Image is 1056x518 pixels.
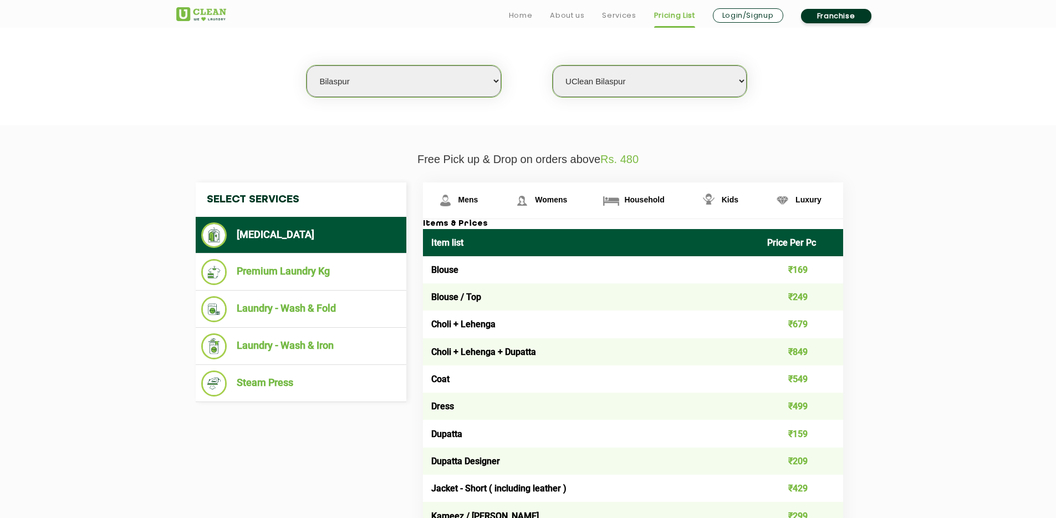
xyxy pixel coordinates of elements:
[600,153,639,165] span: Rs. 480
[759,365,843,393] td: ₹549
[759,393,843,420] td: ₹499
[713,8,783,23] a: Login/Signup
[176,153,880,166] p: Free Pick up & Drop on orders above
[509,9,533,22] a: Home
[795,195,822,204] span: Luxury
[458,195,478,204] span: Mens
[624,195,664,204] span: Household
[201,370,227,397] img: Steam Press
[423,311,759,338] td: Choli + Lehenga
[423,219,843,229] h3: Items & Prices
[654,9,695,22] a: Pricing List
[423,393,759,420] td: Dress
[201,333,227,359] img: Laundry - Wash & Iron
[759,448,843,475] td: ₹209
[201,222,227,248] img: Dry Cleaning
[801,9,871,23] a: Franchise
[759,420,843,447] td: ₹159
[535,195,567,204] span: Womens
[773,191,792,210] img: Luxury
[759,338,843,365] td: ₹849
[550,9,584,22] a: About us
[201,259,401,285] li: Premium Laundry Kg
[423,338,759,365] td: Choli + Lehenga + Dupatta
[201,370,401,397] li: Steam Press
[423,256,759,283] td: Blouse
[176,7,226,21] img: UClean Laundry and Dry Cleaning
[699,191,718,210] img: Kids
[201,222,401,248] li: [MEDICAL_DATA]
[722,195,738,204] span: Kids
[201,296,227,322] img: Laundry - Wash & Fold
[602,9,636,22] a: Services
[196,182,406,217] h4: Select Services
[512,191,532,210] img: Womens
[423,448,759,475] td: Dupatta Designer
[423,420,759,447] td: Dupatta
[759,475,843,502] td: ₹429
[423,283,759,311] td: Blouse / Top
[201,296,401,322] li: Laundry - Wash & Fold
[423,475,759,502] td: Jacket - Short ( including leather )
[759,256,843,283] td: ₹169
[423,365,759,393] td: Coat
[601,191,621,210] img: Household
[436,191,455,210] img: Mens
[423,229,759,256] th: Item list
[201,259,227,285] img: Premium Laundry Kg
[759,283,843,311] td: ₹249
[201,333,401,359] li: Laundry - Wash & Iron
[759,229,843,256] th: Price Per Pc
[759,311,843,338] td: ₹679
